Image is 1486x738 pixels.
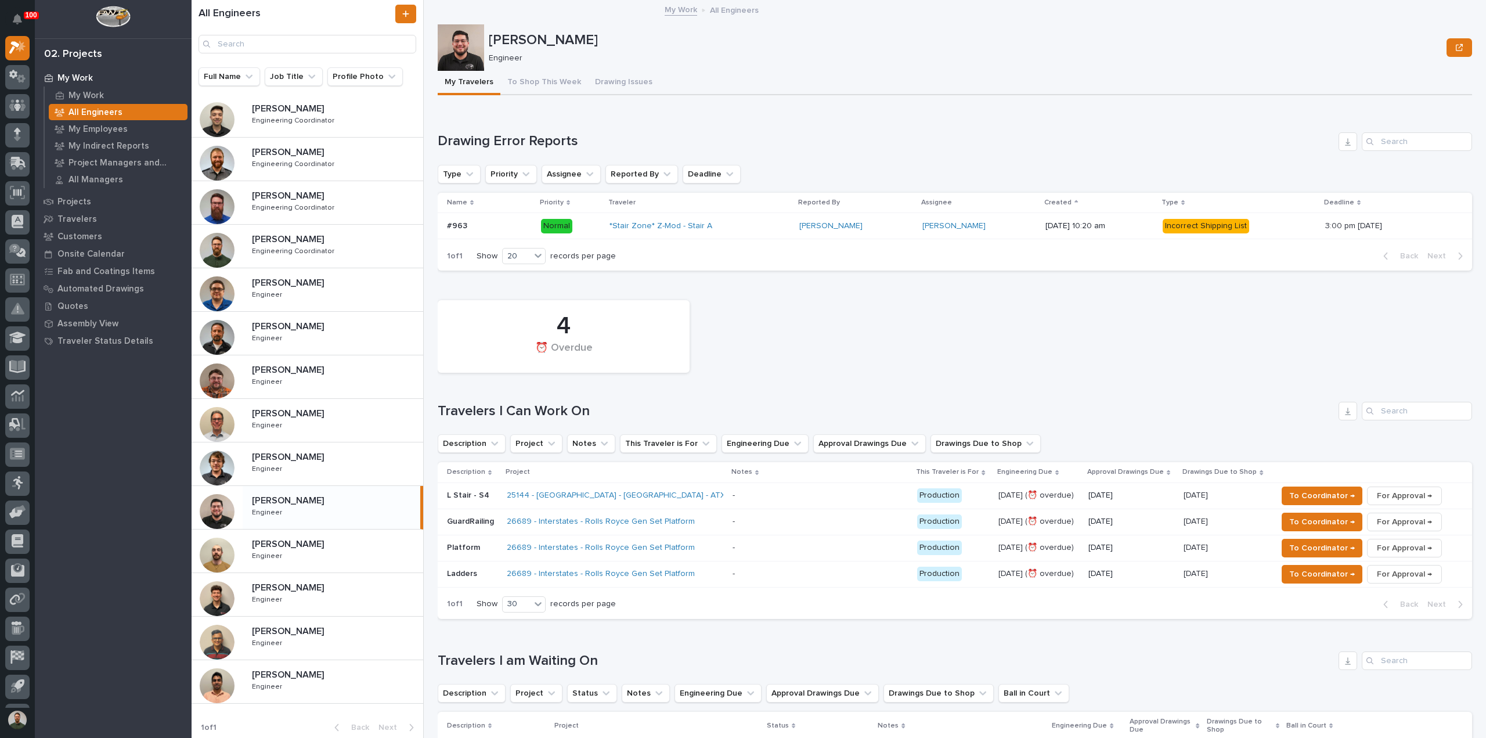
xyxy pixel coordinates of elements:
a: Customers [35,228,192,245]
a: Quotes [35,297,192,315]
div: - [733,543,735,553]
p: Platform [447,543,497,553]
input: Search [199,35,416,53]
p: [DATE] [1184,541,1210,553]
p: Description [447,719,485,732]
p: My Work [68,91,104,101]
span: To Coordinator → [1289,515,1355,529]
a: [PERSON_NAME][PERSON_NAME] EngineerEngineer [192,312,423,355]
button: Back [1374,599,1423,610]
input: Search [1362,651,1472,670]
span: To Coordinator → [1289,567,1355,581]
span: Back [1393,599,1418,610]
p: Approval Drawings Due [1130,715,1193,737]
button: To Coordinator → [1282,487,1362,505]
a: [PERSON_NAME][PERSON_NAME] Engineering CoordinatorEngineering Coordinator [192,181,423,225]
p: [PERSON_NAME] [252,667,326,681]
p: Engineer [252,506,284,517]
a: 26689 - Interstates - Rolls Royce Gen Set Platform [507,569,695,579]
p: [DATE] [1088,543,1175,553]
tr: #963#963 Normal*Stair Zone* Z-Mod - Stair A [PERSON_NAME] [PERSON_NAME] [DATE] 10:20 amIncorrect ... [438,213,1472,239]
p: [DATE] [1088,569,1175,579]
button: Description [438,434,506,453]
a: Automated Drawings [35,280,192,297]
button: Next [1423,599,1472,610]
a: My Work [45,87,192,103]
p: [PERSON_NAME] [252,275,326,289]
a: All Engineers [45,104,192,120]
p: records per page [550,599,616,609]
span: For Approval → [1377,567,1432,581]
p: Automated Drawings [57,284,144,294]
button: Engineering Due [722,434,809,453]
p: Fab and Coatings Items [57,267,155,277]
p: Engineer [252,681,284,691]
button: For Approval → [1367,513,1442,531]
p: Engineering Coordinator [252,158,337,168]
p: [DATE] [1184,567,1210,579]
a: [PERSON_NAME][PERSON_NAME] EngineerEngineer [192,268,423,312]
p: [DATE] (⏰ overdue) [998,543,1079,553]
button: Engineering Due [675,684,762,703]
div: Production [917,541,962,555]
a: 26689 - Interstates - Rolls Royce Gen Set Platform [507,543,695,553]
a: [PERSON_NAME][PERSON_NAME] EngineerEngineer [192,399,423,442]
p: Travelers [57,214,97,225]
p: [PERSON_NAME] [252,145,326,158]
div: Search [1362,132,1472,151]
a: [PERSON_NAME] [799,221,863,231]
button: Approval Drawings Due [813,434,926,453]
p: Engineering Coordinator [252,201,337,212]
div: 02. Projects [44,48,102,61]
a: [PERSON_NAME] [922,221,986,231]
a: Onsite Calendar [35,245,192,262]
a: My Work [35,69,192,87]
div: 4 [457,312,670,341]
p: Engineer [252,463,284,473]
button: This Traveler is For [620,434,717,453]
p: 3:00 pm [DATE] [1325,219,1384,231]
p: Ball in Court [1286,719,1326,732]
p: Quotes [57,301,88,312]
p: Show [477,599,497,609]
p: Assembly View [57,319,118,329]
button: Drawing Issues [588,71,659,95]
p: Name [447,196,467,209]
p: [PERSON_NAME] [252,232,326,245]
button: Ball in Court [998,684,1069,703]
p: 100 [26,11,37,19]
a: [PERSON_NAME][PERSON_NAME] EngineerEngineer [192,355,423,399]
button: Drawings Due to Shop [930,434,1041,453]
button: To Shop This Week [500,71,588,95]
p: [DATE] (⏰ overdue) [998,491,1079,501]
p: Deadline [1324,196,1354,209]
p: Engineering Due [997,466,1052,478]
a: Fab and Coatings Items [35,262,192,280]
p: [PERSON_NAME] [252,449,326,463]
button: Next [1423,251,1472,261]
button: Approval Drawings Due [766,684,879,703]
a: My Employees [45,121,192,137]
p: [DATE] [1184,514,1210,527]
p: Drawings Due to Shop [1207,715,1273,737]
button: Project [510,684,562,703]
span: For Approval → [1377,489,1432,503]
button: Assignee [542,165,601,183]
p: [DATE] (⏰ overdue) [998,569,1079,579]
div: Normal [541,219,572,233]
p: [DATE] 10:20 am [1045,221,1153,231]
button: Back [1374,251,1423,261]
h1: Travelers I Can Work On [438,403,1334,420]
button: Next [374,722,423,733]
p: Project [554,719,579,732]
p: Priority [540,196,564,209]
p: Projects [57,197,91,207]
p: Notes [878,719,899,732]
a: 26689 - Interstates - Rolls Royce Gen Set Platform [507,517,695,527]
p: Created [1044,196,1072,209]
p: My Work [57,73,93,84]
div: Production [917,567,962,581]
a: [PERSON_NAME][PERSON_NAME] EngineerEngineer [192,617,423,660]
